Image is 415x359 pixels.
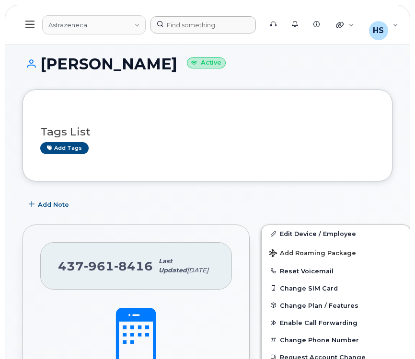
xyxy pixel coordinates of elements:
[114,259,153,273] span: 8416
[38,200,69,209] span: Add Note
[84,259,114,273] span: 961
[187,267,208,274] span: [DATE]
[187,57,226,68] small: Active
[269,249,356,258] span: Add Roaming Package
[23,196,77,213] button: Add Note
[40,142,89,154] a: Add tags
[159,258,187,273] span: Last updated
[262,262,410,280] button: Reset Voicemail
[58,259,153,273] span: 437
[262,280,410,297] button: Change SIM Card
[280,319,357,326] span: Enable Call Forwarding
[262,243,410,262] button: Add Roaming Package
[262,314,410,331] button: Enable Call Forwarding
[262,297,410,314] button: Change Plan / Features
[262,225,410,242] a: Edit Device / Employee
[280,302,358,309] span: Change Plan / Features
[262,331,410,348] button: Change Phone Number
[40,126,375,138] h3: Tags List
[23,56,392,72] h1: [PERSON_NAME]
